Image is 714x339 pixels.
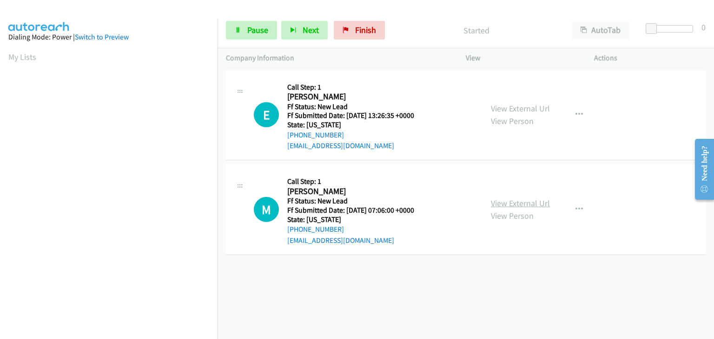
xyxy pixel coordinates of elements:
[281,21,328,39] button: Next
[226,52,449,64] p: Company Information
[254,102,279,127] div: The call is yet to be attempted
[355,25,376,35] span: Finish
[287,111,426,120] h5: Ff Submitted Date: [DATE] 13:26:35 +0000
[287,83,426,92] h5: Call Step: 1
[491,198,550,209] a: View External Url
[254,197,279,222] h1: M
[491,116,534,126] a: View Person
[287,215,426,224] h5: State: [US_STATE]
[287,196,426,206] h5: Ff Status: New Lead
[226,21,277,39] a: Pause
[287,186,426,197] h2: [PERSON_NAME]
[650,25,693,33] div: Delay between calls (in seconds)
[466,52,577,64] p: View
[287,120,426,130] h5: State: [US_STATE]
[287,177,426,186] h5: Call Step: 1
[254,102,279,127] h1: E
[491,210,534,221] a: View Person
[287,236,394,245] a: [EMAIL_ADDRESS][DOMAIN_NAME]
[247,25,268,35] span: Pause
[688,132,714,206] iframe: Resource Center
[397,24,555,37] p: Started
[701,21,706,33] div: 0
[287,102,426,111] h5: Ff Status: New Lead
[8,32,209,43] div: Dialing Mode: Power |
[287,206,426,215] h5: Ff Submitted Date: [DATE] 07:06:00 +0000
[75,33,129,41] a: Switch to Preview
[303,25,319,35] span: Next
[287,225,344,234] a: [PHONE_NUMBER]
[287,130,344,139] a: [PHONE_NUMBER]
[287,141,394,150] a: [EMAIL_ADDRESS][DOMAIN_NAME]
[491,103,550,114] a: View External Url
[254,197,279,222] div: The call is yet to be attempted
[572,21,629,39] button: AutoTab
[594,52,706,64] p: Actions
[287,91,426,102] h2: [PERSON_NAME]
[8,52,36,62] a: My Lists
[334,21,385,39] a: Finish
